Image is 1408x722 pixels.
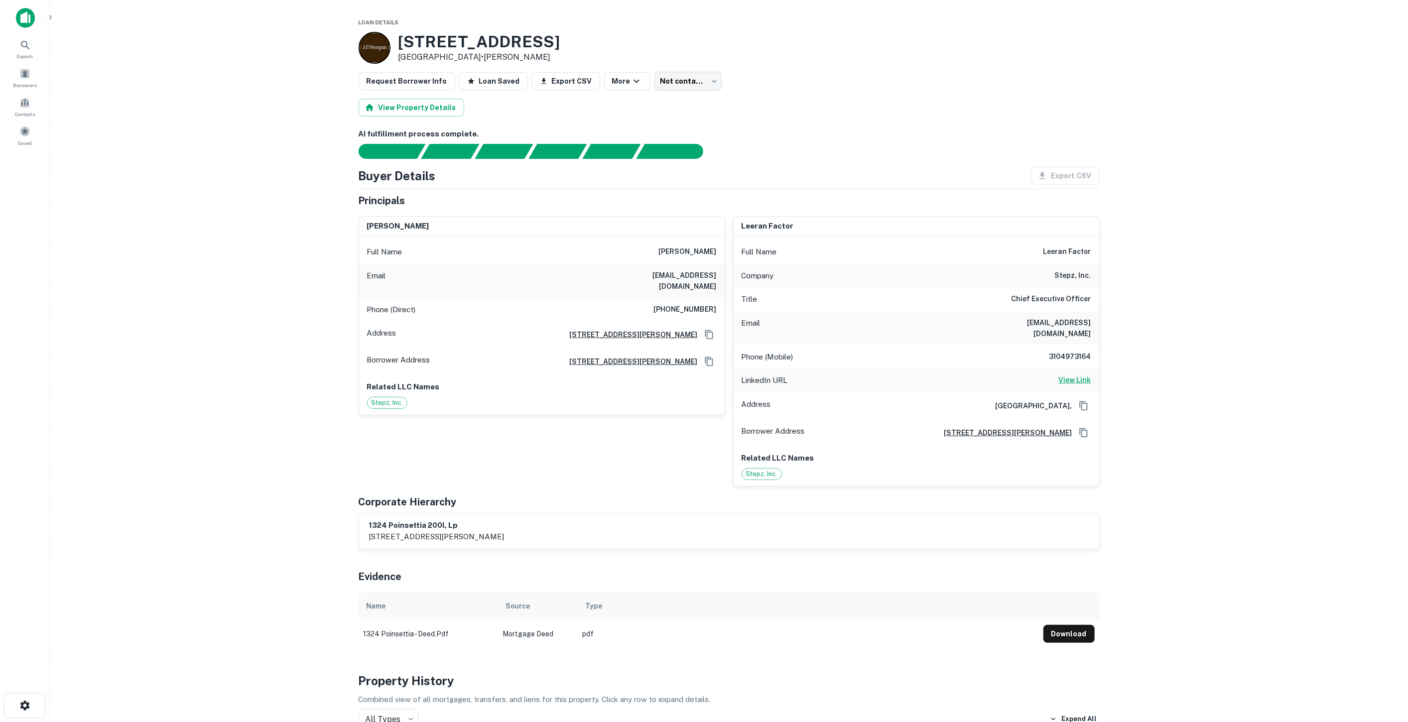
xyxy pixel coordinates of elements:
img: capitalize-icon.png [16,8,35,28]
h6: [PERSON_NAME] [659,246,717,258]
td: 1324 poinsettia - deed.pdf [359,620,498,648]
p: Full Name [367,246,402,258]
div: scrollable content [359,592,1100,648]
td: pdf [578,620,1038,648]
div: Source [506,600,530,612]
div: AI fulfillment process complete. [637,144,715,159]
p: Email [367,270,386,292]
div: Documents found, AI parsing details... [475,144,533,159]
h6: AI fulfillment process complete. [359,128,1100,140]
th: Type [578,592,1038,620]
span: Stepz, Inc. [742,469,781,479]
button: Copy Address [1076,425,1091,440]
p: [GEOGRAPHIC_DATA] • [398,51,560,63]
a: Contacts [3,93,47,120]
h6: [EMAIL_ADDRESS][DOMAIN_NAME] [972,317,1091,339]
button: Copy Address [702,327,717,342]
button: Copy Address [1076,398,1091,413]
a: [PERSON_NAME] [484,52,551,62]
button: Copy Address [702,354,717,369]
h4: Buyer Details [359,167,436,185]
a: [STREET_ADDRESS][PERSON_NAME] [562,356,698,367]
a: [STREET_ADDRESS][PERSON_NAME] [936,427,1072,438]
h6: [EMAIL_ADDRESS][DOMAIN_NAME] [597,270,717,292]
th: Name [359,592,498,620]
p: Company [742,270,774,282]
h6: View Link [1059,374,1091,385]
h4: Property History [359,672,1100,690]
p: [STREET_ADDRESS][PERSON_NAME] [369,531,505,543]
h6: [PHONE_NUMBER] [654,304,717,316]
p: Address [367,327,396,342]
div: Your request is received and processing... [421,144,479,159]
p: LinkedIn URL [742,374,788,386]
th: Source [498,592,578,620]
a: Borrowers [3,64,47,91]
button: Download [1043,625,1095,643]
h6: leeran factor [742,221,794,232]
td: Mortgage Deed [498,620,578,648]
p: Combined view of all mortgages, transfers, and liens for this property. Click any row to expand d... [359,694,1100,706]
h6: 3104973164 [1031,351,1091,363]
p: Full Name [742,246,777,258]
h6: 1324 poinsettia 200l, lp [369,520,505,531]
button: Loan Saved [459,72,528,90]
p: Borrower Address [742,425,805,440]
p: Related LLC Names [742,452,1091,464]
h5: Corporate Hierarchy [359,494,457,509]
div: Sending borrower request to AI... [347,144,421,159]
p: Title [742,293,758,305]
span: Loan Details [359,19,399,25]
button: More [604,72,650,90]
button: Request Borrower Info [359,72,455,90]
h6: stepz, inc. [1055,270,1091,282]
p: Phone (Mobile) [742,351,793,363]
p: Related LLC Names [367,381,717,393]
span: Borrowers [13,81,37,89]
button: Export CSV [532,72,600,90]
h6: Chief Executive Officer [1012,293,1091,305]
a: View Link [1059,374,1091,386]
button: View Property Details [359,99,464,117]
div: Name [367,600,386,612]
h6: leeran factor [1043,246,1091,258]
p: Email [742,317,761,339]
div: Not contacted [654,72,722,91]
h5: Principals [359,193,405,208]
div: Principals found, AI now looking for contact information... [528,144,587,159]
a: Search [3,35,47,62]
h5: Evidence [359,569,402,584]
span: Stepz, Inc. [368,398,407,408]
span: Contacts [15,110,35,118]
h6: [GEOGRAPHIC_DATA], [988,400,1072,411]
p: Phone (Direct) [367,304,416,316]
a: Saved [3,122,47,149]
p: Borrower Address [367,354,430,369]
div: Type [586,600,603,612]
div: Principals found, still searching for contact information. This may take time... [582,144,640,159]
span: Saved [18,139,32,147]
h6: [PERSON_NAME] [367,221,429,232]
h3: [STREET_ADDRESS] [398,32,560,51]
a: [STREET_ADDRESS][PERSON_NAME] [562,329,698,340]
p: Address [742,398,771,413]
span: Search [17,52,33,60]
